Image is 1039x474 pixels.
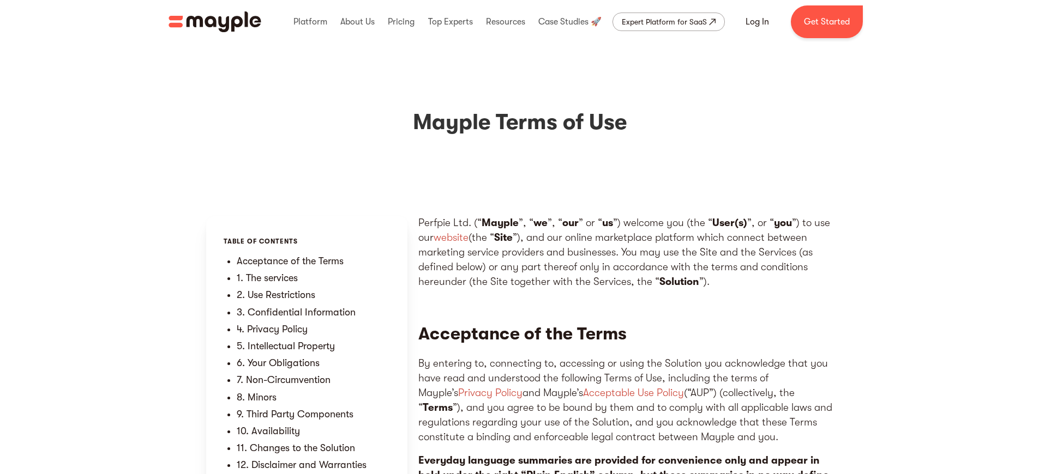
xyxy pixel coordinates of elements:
[423,402,453,414] strong: Terms
[237,307,356,318] a: 3. Confidential Information
[237,289,315,300] a: 2. Use Restrictions
[712,217,747,229] strong: User(s)
[171,109,869,135] h1: Mayple Terms of Use
[385,4,417,39] div: Pricing
[169,11,261,32] img: Mayple logo
[562,217,579,229] strong: our
[659,276,699,288] strong: Solution
[237,272,298,283] a: 1. The services
[732,9,782,35] a: Log In
[237,392,277,403] a: 8. Minors
[237,409,353,420] a: 9. Third Party Components
[237,442,355,453] a: 11. Changes to the Solution
[533,217,548,229] strong: we
[237,256,344,266] a: Acceptance of the Terms
[224,233,391,250] div: Table of contents
[483,4,528,39] div: Resources
[612,13,725,31] a: Expert Platform for SaaS
[418,216,833,289] p: Perfpie Ltd. (“ ”, “ ”, “ ” or “ ”) welcome you (the “ ”, or “ ”) to use our (the “ ”), and our o...
[482,217,519,229] strong: Mayple
[602,217,613,229] strong: us
[418,356,833,445] p: By entering to, connecting to, accessing or using the Solution you acknowledge that you have read...
[237,426,300,436] a: 10. Availability
[291,4,330,39] div: Platform
[583,387,684,399] a: Acceptable Use Policy
[494,232,513,244] strong: Site
[434,232,469,244] a: website
[237,374,331,385] a: 7. Non-Circumvention
[425,4,476,39] div: Top Experts
[622,15,707,28] div: Expert Platform for SaaS
[338,4,377,39] div: About Us
[237,459,367,470] a: 12. Disclaimer and Warranties
[418,324,627,344] strong: Acceptance of the Terms
[237,357,320,368] a: 6. Your Obligations
[237,324,308,335] a: 4. Privacy Policy
[791,5,863,38] a: Get Started
[169,11,261,32] a: home
[237,341,335,351] a: 5. Intellectual Property
[774,217,792,229] strong: you
[458,387,522,399] a: Privacy Policy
